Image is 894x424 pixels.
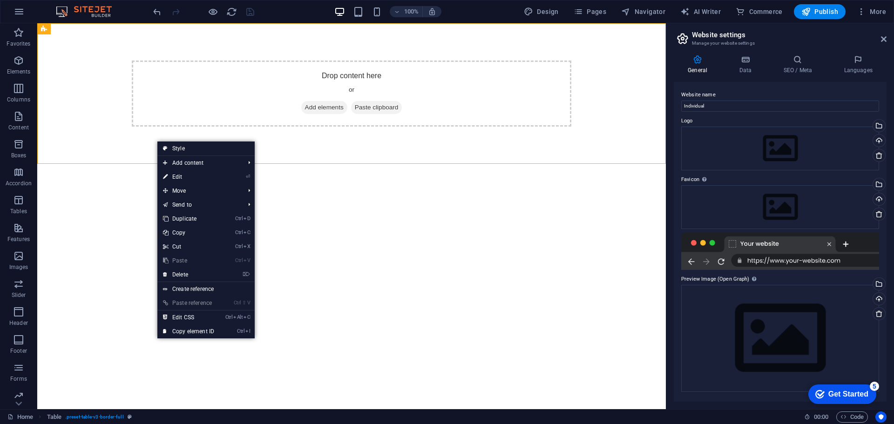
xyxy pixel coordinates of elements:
[681,174,879,185] label: Favicon
[243,271,250,277] i: ⌦
[244,243,250,249] i: X
[574,7,606,16] span: Pages
[247,300,250,306] i: V
[617,4,669,19] button: Navigator
[157,226,220,240] a: CtrlCCopy
[840,411,864,423] span: Code
[235,257,243,263] i: Ctrl
[681,89,879,101] label: Website name
[54,6,123,17] img: Editor Logo
[157,282,255,296] a: Create reference
[157,156,241,170] span: Add content
[226,7,237,17] i: Reload page
[674,55,725,74] h4: General
[10,347,27,355] p: Footer
[804,411,829,423] h6: Session time
[6,180,32,187] p: Accordion
[570,4,610,19] button: Pages
[520,4,562,19] div: Design (Ctrl+Alt+Y)
[225,314,233,320] i: Ctrl
[8,124,29,131] p: Content
[244,314,250,320] i: C
[235,215,243,222] i: Ctrl
[10,208,27,215] p: Tables
[27,10,68,19] div: Get Started
[7,68,31,75] p: Elements
[801,7,838,16] span: Publish
[246,174,250,180] i: ⏎
[157,212,220,226] a: CtrlDDuplicate
[736,7,783,16] span: Commerce
[732,4,786,19] button: Commerce
[152,7,163,17] i: Undo: Delete elements (Ctrl+Z)
[151,6,163,17] button: undo
[621,7,665,16] span: Navigator
[680,7,721,16] span: AI Writer
[242,300,246,306] i: ⇧
[769,55,830,74] h4: SEO / Meta
[681,274,879,285] label: Preview Image (Open Graph)
[244,215,250,222] i: D
[681,115,879,127] label: Logo
[157,310,220,324] a: CtrlAltCEdit CSS
[681,285,879,391] div: Select files from the file manager, stock photos, or upload file(s)
[157,268,220,282] a: ⌦Delete
[814,411,828,423] span: 00 00
[428,7,436,16] i: On resize automatically adjust zoom level to fit chosen device.
[226,6,237,17] button: reload
[264,78,310,91] span: Add elements
[234,300,241,306] i: Ctrl
[725,55,769,74] h4: Data
[875,411,887,423] button: Usercentrics
[157,296,220,310] a: Ctrl⇧VPaste reference
[244,257,250,263] i: V
[9,263,28,271] p: Images
[857,7,886,16] span: More
[244,229,250,236] i: C
[853,4,890,19] button: More
[681,185,879,229] div: Select files from the file manager, stock photos, or upload file(s)
[157,184,241,198] span: Move
[233,314,243,320] i: Alt
[47,411,61,423] span: Click to select. Double-click to edit
[681,101,879,112] input: Name...
[314,78,365,91] span: Paste clipboard
[390,6,423,17] button: 100%
[9,319,28,327] p: Header
[157,254,220,268] a: CtrlVPaste
[820,413,822,420] span: :
[7,40,30,47] p: Favorites
[235,243,243,249] i: Ctrl
[7,236,30,243] p: Features
[404,6,419,17] h6: 100%
[681,127,879,170] div: Select files from the file manager, stock photos, or upload file(s)
[65,411,124,423] span: . preset-table-v3-border-full
[7,5,75,24] div: Get Started 5 items remaining, 0% complete
[11,152,27,159] p: Boxes
[524,7,559,16] span: Design
[830,55,887,74] h4: Languages
[69,2,78,11] div: 5
[47,411,132,423] nav: breadcrumb
[692,31,887,39] h2: Website settings
[128,414,132,419] i: This element is a customizable preset
[95,37,534,103] div: Drop content here
[7,96,30,103] p: Columns
[237,328,244,334] i: Ctrl
[12,291,26,299] p: Slider
[836,411,868,423] button: Code
[794,4,846,19] button: Publish
[245,328,250,334] i: I
[157,141,255,155] a: Style
[7,411,33,423] a: Click to cancel selection. Double-click to open Pages
[235,229,243,236] i: Ctrl
[207,6,218,17] button: Click here to leave preview mode and continue editing
[157,240,220,254] a: CtrlXCut
[677,4,725,19] button: AI Writer
[10,375,27,383] p: Forms
[157,170,220,184] a: ⏎Edit
[157,324,220,338] a: CtrlICopy element ID
[157,198,241,212] a: Send to
[692,39,868,47] h3: Manage your website settings
[520,4,562,19] button: Design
